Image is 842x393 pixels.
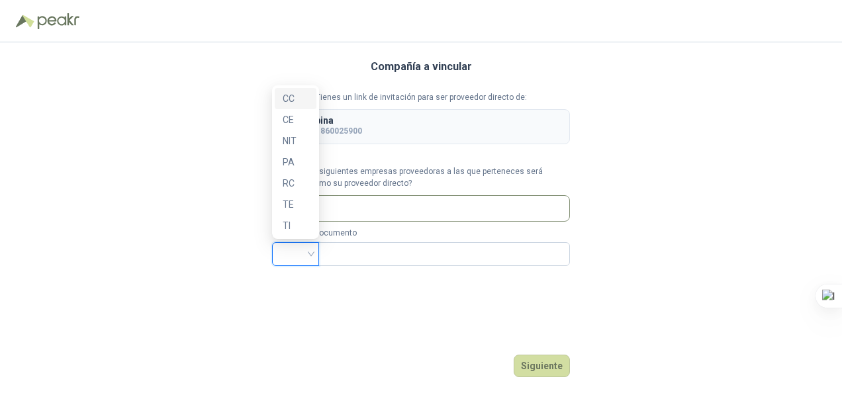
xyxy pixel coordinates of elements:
[272,91,570,104] p: Tienes un link de invitación para ser proveedor directo de:
[272,165,570,191] p: ¿Cuál de las siguientes empresas proveedoras a las que perteneces será vinculada como su proveedo...
[283,91,308,106] div: CC
[275,152,316,173] div: PA
[275,88,316,109] div: CC
[306,125,362,138] p: NIT
[306,116,362,125] p: Alpina
[275,215,316,236] div: TI
[16,15,34,28] img: Logo
[283,218,308,233] div: TI
[514,355,570,377] button: Siguiente
[37,13,79,29] img: Peakr
[371,58,472,75] h3: Compañía a vincular
[275,194,316,215] div: TE
[283,155,308,169] div: PA
[275,173,316,194] div: RC
[283,176,308,191] div: RC
[275,109,316,130] div: CE
[283,197,308,212] div: TE
[275,130,316,152] div: NIT
[283,134,308,148] div: NIT
[272,227,570,240] p: Número de documento
[283,112,308,127] div: CE
[320,126,362,136] b: 860025900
